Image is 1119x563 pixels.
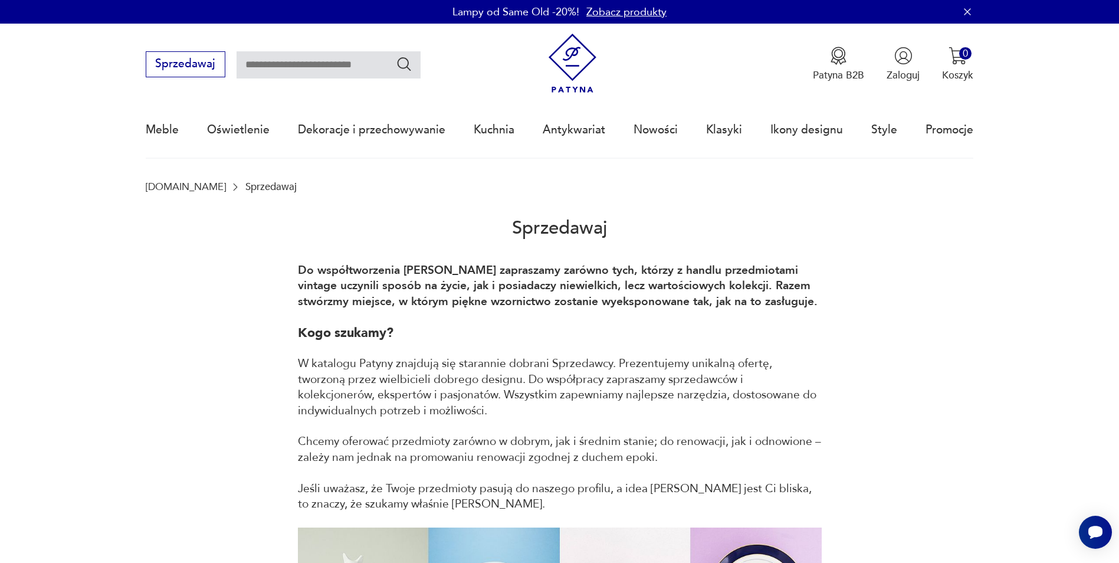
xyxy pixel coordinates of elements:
button: Zaloguj [887,47,920,82]
p: Patyna B2B [813,68,864,82]
a: Kuchnia [474,103,514,157]
a: Dekoracje i przechowywanie [298,103,445,157]
a: Ikona medaluPatyna B2B [813,47,864,82]
iframe: Smartsupp widget button [1079,516,1112,549]
a: [DOMAIN_NAME] [146,181,226,192]
img: Patyna - sklep z meblami i dekoracjami vintage [543,34,602,93]
a: Style [871,103,897,157]
strong: Do współtworzenia [PERSON_NAME] zapraszamy zarówno tych, którzy z handlu przedmiotami vintage ucz... [298,263,818,309]
a: Sprzedawaj [146,60,225,70]
a: Klasyki [706,103,742,157]
p: Sprzedawaj [245,181,297,192]
button: Szukaj [396,55,413,73]
a: Promocje [926,103,973,157]
img: Ikonka użytkownika [894,47,913,65]
p: Jeśli uważasz, że Twoje przedmioty pasują do naszego profilu, a idea [PERSON_NAME] jest Ci bliska... [298,481,822,512]
button: Sprzedawaj [146,51,225,77]
p: Lampy od Same Old -20%! [452,5,579,19]
a: Ikony designu [770,103,843,157]
button: 0Koszyk [942,47,973,82]
div: 0 [959,47,972,60]
h1: Kogo szukamy? [298,325,822,341]
p: Chcemy oferować przedmioty zarówno w dobrym, jak i średnim stanie; do renowacji, jak i odnowione ... [298,434,822,465]
p: Koszyk [942,68,973,82]
button: Patyna B2B [813,47,864,82]
p: W katalogu Patyny znajdują się starannie dobrani Sprzedawcy. Prezentujemy unikalną ofertę, tworzo... [298,356,822,418]
a: Antykwariat [543,103,605,157]
p: Zaloguj [887,68,920,82]
a: Oświetlenie [207,103,270,157]
img: Ikona koszyka [949,47,967,65]
h2: Sprzedawaj [146,192,974,263]
img: Ikona medalu [829,47,848,65]
a: Meble [146,103,179,157]
a: Zobacz produkty [586,5,667,19]
a: Nowości [634,103,678,157]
